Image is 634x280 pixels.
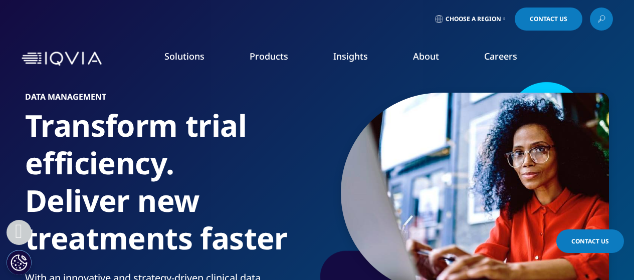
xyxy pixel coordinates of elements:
a: Solutions [164,50,204,62]
nav: Primary [106,35,613,82]
span: Contact Us [530,16,567,22]
a: Contact Us [515,8,582,31]
a: Contact Us [556,229,624,253]
img: IQVIA Healthcare Information Technology and Pharma Clinical Research Company [22,52,102,66]
a: Products [250,50,288,62]
h6: Data Management [25,93,313,107]
a: Careers [484,50,517,62]
a: Insights [333,50,368,62]
span: Choose a Region [446,15,501,23]
h1: Transform trial efficiency. Deliver new treatments faster [25,107,313,271]
span: Contact Us [571,237,609,245]
button: Cookie Settings [7,250,32,275]
a: About [413,50,439,62]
